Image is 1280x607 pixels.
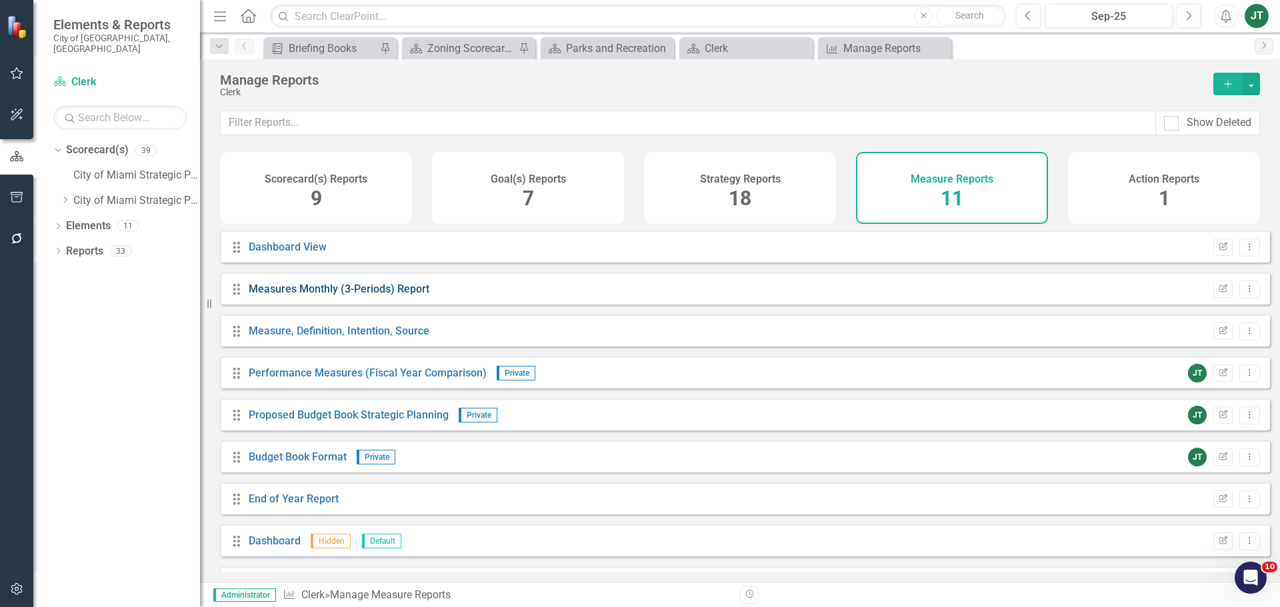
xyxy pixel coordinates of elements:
[53,33,187,55] small: City of [GEOGRAPHIC_DATA], [GEOGRAPHIC_DATA]
[357,450,395,464] span: Private
[311,187,322,210] span: 9
[843,40,948,57] div: Manage Reports
[405,40,515,57] a: Zoning Scorecard Evaluation and Recommendations
[249,450,347,463] a: Budget Book Format
[53,75,187,90] a: Clerk
[683,40,809,57] a: Clerk
[270,5,1006,28] input: Search ClearPoint...
[705,40,809,57] div: Clerk
[1045,4,1173,28] button: Sep-25
[1262,562,1277,572] span: 10
[66,244,103,259] a: Reports
[821,40,948,57] a: Manage Reports
[311,534,351,548] span: Hidden
[1188,406,1207,424] div: JT
[700,173,781,185] h4: Strategy Reports
[110,245,131,257] div: 33
[491,173,566,185] h4: Goal(s) Reports
[427,40,515,57] div: Zoning Scorecard Evaluation and Recommendations
[1188,448,1207,466] div: JT
[53,106,187,129] input: Search Below...
[1159,187,1170,210] span: 1
[523,187,534,210] span: 7
[73,168,200,183] a: City of Miami Strategic Plan
[936,7,1003,25] button: Search
[729,187,751,210] span: 18
[941,187,963,210] span: 11
[459,408,497,422] span: Private
[497,366,535,380] span: Private
[1049,9,1168,25] div: Sep-25
[66,143,129,158] a: Scorecard(s)
[265,173,367,185] h4: Scorecard(s) Reports
[249,408,449,421] a: Proposed Budget Book Strategic Planning
[362,534,401,548] span: Default
[289,40,377,57] div: Briefing Books
[1188,364,1207,382] div: JT
[135,145,157,156] div: 39
[53,17,187,33] span: Elements & Reports
[213,588,276,602] span: Administrator
[117,221,139,232] div: 11
[1187,115,1251,131] div: Show Deleted
[1129,173,1199,185] h4: Action Reports
[73,193,200,209] a: City of Miami Strategic Plan (NEW)
[66,219,111,234] a: Elements
[220,87,1200,97] div: Clerk
[566,40,671,57] div: Parks and Recreation
[249,492,339,505] a: End of Year Report
[1235,562,1267,594] iframe: Intercom live chat
[301,588,325,601] a: Clerk
[249,366,487,379] a: Performance Measures (Fiscal Year Comparison)
[1245,4,1269,28] button: JT
[249,283,429,295] a: Measures Monthly (3-Periods) Report
[267,40,377,57] a: Briefing Books
[7,15,30,39] img: ClearPoint Strategy
[283,588,730,603] div: » Manage Measure Reports
[249,241,327,253] a: Dashboard View
[220,111,1156,135] input: Filter Reports...
[249,324,429,337] a: Measure, Definition, Intention, Source
[955,10,984,21] span: Search
[911,173,993,185] h4: Measure Reports
[249,534,301,547] a: Dashboard
[220,73,1200,87] div: Manage Reports
[544,40,671,57] a: Parks and Recreation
